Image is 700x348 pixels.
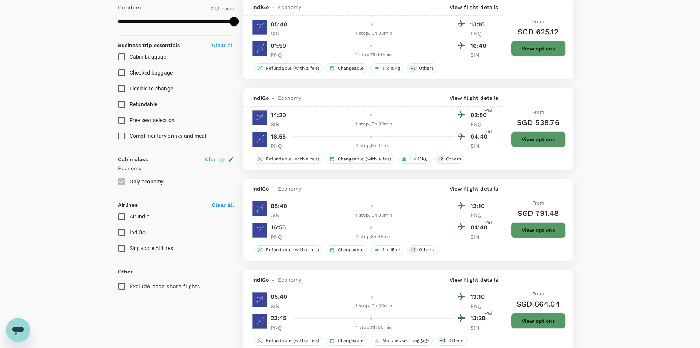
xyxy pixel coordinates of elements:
[269,185,277,192] span: -
[271,132,286,141] p: 16:55
[407,156,430,162] span: 1 x 15kg
[263,65,322,72] span: Refundable (with a fee)
[409,65,417,72] span: + 3
[470,324,489,331] p: SIN
[294,324,454,331] div: 1 stop , 11h 35min
[212,41,234,49] p: Clear all
[271,292,288,301] p: 05:40
[470,41,489,50] p: 16:40
[252,185,269,192] span: IndiGo
[294,233,454,241] div: 1 stop , 8h 45min
[470,233,489,241] p: SIN
[436,156,444,162] span: + 2
[271,30,289,37] p: SIN
[470,211,489,219] p: PNQ
[335,156,394,162] span: Changeable (with a fee)
[254,336,322,346] div: Refundable (with a fee)
[398,154,430,164] div: 1 x 15kg
[252,110,267,125] img: 6E
[271,223,286,232] p: 16:55
[130,133,206,139] span: Complimentary drinks and meal
[450,94,498,102] p: View flight details
[294,30,454,37] div: 1 stop , 10h 30min
[450,185,498,192] p: View flight details
[118,4,141,11] p: Duration
[416,65,437,72] span: Others
[450,3,498,11] p: View flight details
[294,212,454,219] div: 1 stop , 10h 30min
[326,154,394,164] div: Changeable (with a fee)
[407,245,437,255] div: +3Others
[409,247,417,253] span: + 3
[6,318,30,342] iframe: Button to launch messaging window
[271,41,286,50] p: 01:50
[484,128,492,136] span: +1d
[380,337,432,344] span: No checked baggage
[271,233,289,241] p: PNQ
[470,111,489,120] p: 02:50
[252,276,269,284] span: IndiGo
[278,3,302,11] span: Economy
[252,20,267,35] img: 6E
[212,201,234,209] p: Clear all
[532,200,544,206] span: From
[470,20,489,29] p: 13:10
[269,276,277,284] span: -
[470,142,489,150] p: SIN
[518,207,559,219] h6: SGD 791.48
[252,314,267,329] img: 6E
[335,65,367,72] span: Changeable
[380,65,403,72] span: 1 x 15kg
[252,223,267,238] img: 6E
[470,121,489,128] p: PNQ
[443,156,464,162] span: Others
[511,313,566,329] button: View options
[335,337,367,344] span: Changeable
[271,121,289,128] p: SIN
[130,229,146,235] span: IndiGo
[130,245,173,251] span: Singapore Airlines
[450,276,498,284] p: View flight details
[269,94,277,102] span: -
[254,245,322,255] div: Refundable (with a fee)
[445,337,466,344] span: Others
[484,107,492,114] span: +1d
[438,337,447,344] span: + 3
[130,54,166,60] span: Cabin baggage
[118,156,148,162] strong: Cabin class
[263,247,322,253] span: Refundable (with a fee)
[118,202,138,208] strong: Airlines
[254,63,322,73] div: Refundable (with a fee)
[271,211,289,219] p: SIN
[434,154,464,164] div: +2Others
[252,132,267,147] img: 6E
[130,70,173,76] span: Checked baggage
[335,247,367,253] span: Changeable
[532,19,544,24] span: From
[271,201,288,211] p: 05:40
[380,247,403,253] span: 1 x 15kg
[371,336,433,346] div: No checked baggage
[130,214,150,220] span: Air India
[271,51,289,59] p: PNQ
[511,131,566,147] button: View options
[118,42,180,48] strong: Business trip essentials
[271,20,288,29] p: 05:40
[271,314,287,323] p: 22:45
[269,3,277,11] span: -
[278,276,302,284] span: Economy
[470,314,489,323] p: 13:20
[271,302,289,310] p: SIN
[130,101,158,107] span: Refundable
[511,41,566,56] button: View options
[263,156,322,162] span: Refundable (with a fee)
[254,154,322,164] div: Refundable (with a fee)
[118,165,234,172] p: Economy
[470,223,489,232] p: 04:40
[271,324,289,331] p: PNQ
[326,245,368,255] div: Changeable
[294,142,454,150] div: 1 stop , 8h 45min
[484,310,492,317] span: +1d
[130,179,164,185] span: Only economy
[211,6,234,11] span: 24.5 hours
